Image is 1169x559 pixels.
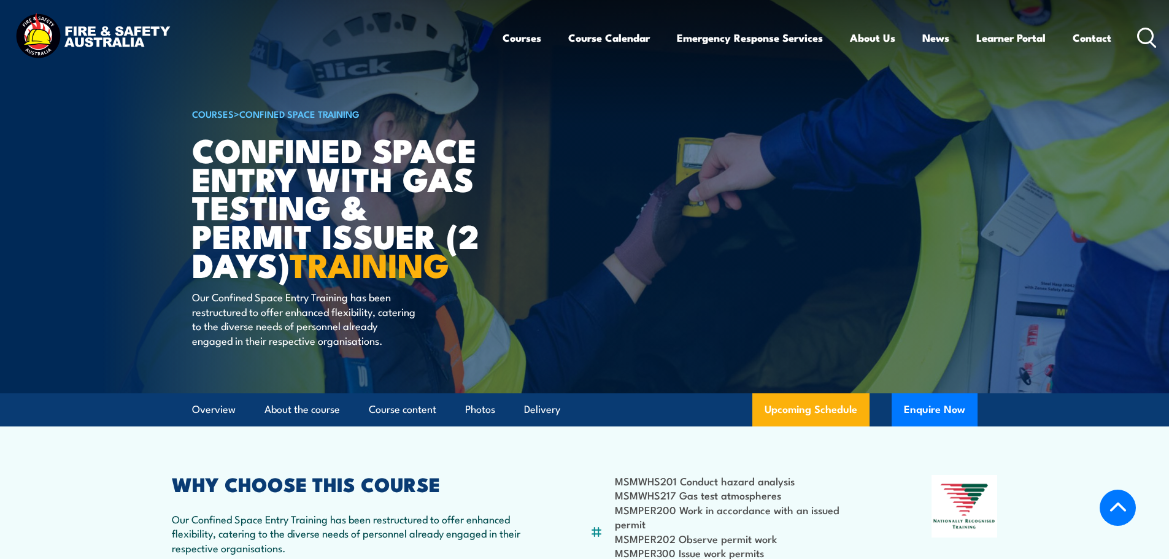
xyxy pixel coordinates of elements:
[192,290,416,347] p: Our Confined Space Entry Training has been restructured to offer enhanced flexibility, catering t...
[239,107,360,120] a: Confined Space Training
[1073,21,1111,54] a: Contact
[615,531,872,546] li: MSMPER202 Observe permit work
[892,393,978,426] button: Enquire Now
[290,238,449,289] strong: TRAINING
[850,21,895,54] a: About Us
[369,393,436,426] a: Course content
[192,106,495,121] h6: >
[922,21,949,54] a: News
[615,474,872,488] li: MSMWHS201 Conduct hazard analysis
[615,488,872,502] li: MSMWHS217 Gas test atmospheres
[568,21,650,54] a: Course Calendar
[524,393,560,426] a: Delivery
[976,21,1046,54] a: Learner Portal
[752,393,870,426] a: Upcoming Schedule
[264,393,340,426] a: About the course
[192,393,236,426] a: Overview
[503,21,541,54] a: Courses
[465,393,495,426] a: Photos
[677,21,823,54] a: Emergency Response Services
[932,475,998,538] img: Nationally Recognised Training logo.
[172,475,530,492] h2: WHY CHOOSE THIS COURSE
[615,503,872,531] li: MSMPER200 Work in accordance with an issued permit
[192,107,234,120] a: COURSES
[192,135,495,279] h1: Confined Space Entry with Gas Testing & Permit Issuer (2 days)
[172,512,530,555] p: Our Confined Space Entry Training has been restructured to offer enhanced flexibility, catering t...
